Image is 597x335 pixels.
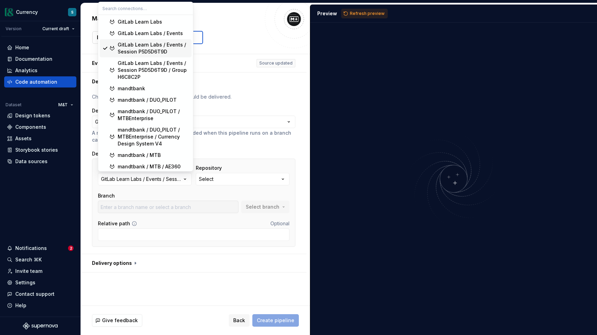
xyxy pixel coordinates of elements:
span: 2 [68,245,74,251]
a: Home [4,42,76,53]
div: GitLab Learn Labs / Events [118,30,183,37]
div: GitLab Learn Labs [118,18,162,25]
button: Back [229,314,250,327]
a: Settings [4,277,76,288]
div: Contact support [15,291,54,298]
div: Design tokens [15,112,50,119]
div: mandtbank / DUO_PILOT / MTBEnterprise [118,108,189,122]
div: Search ⌘K [15,256,42,263]
div: Search connections… [98,15,193,171]
div: mandtbank / DUO_PILOT / MTBEnterprise / Currency Design System V4 [118,126,189,147]
div: Settings [15,279,35,286]
p: Data [97,34,109,41]
div: GitLab Learn Labs / Events / Session P5D5D6T9D / Group H6C8C2P [118,60,189,81]
button: Contact support [4,288,76,300]
button: Give feedback [92,314,142,327]
a: Analytics [4,65,76,76]
div: Assets [15,135,32,142]
div: S [71,9,74,15]
div: mandtbank / DUO_PILOT [118,97,177,103]
span: Back [233,317,245,324]
button: Current draft [39,24,78,34]
svg: Supernova Logo [23,323,58,329]
label: Branch [98,192,115,199]
button: Help [4,300,76,311]
div: Currency [16,9,38,16]
div: Preview [317,10,337,17]
span: Refresh preview [350,11,385,16]
button: Notifications2 [4,243,76,254]
div: Documentation [15,56,52,62]
div: Storybook stories [15,146,58,153]
div: Data sources [15,158,48,165]
a: Storybook stories [4,144,76,156]
span: Give feedback [102,317,138,324]
input: Search connections… [98,2,193,15]
a: Components [4,122,76,133]
div: mandtbank [118,85,145,92]
span: Optional [270,220,289,226]
p: Choose how the results of the exporter should be delivered. [92,93,295,100]
a: Data sources [4,156,76,167]
button: M&T [55,100,76,110]
a: Documentation [4,53,76,65]
div: mandtbank / MTB [118,152,161,159]
p: A merge request will be created or appended when this pipeline runs on a branch called . [92,129,295,143]
div: Home [15,44,29,51]
button: Select [196,173,289,185]
span: Current draft [42,26,69,32]
div: Notifications [15,245,47,252]
div: mandtbank / MTB / AE360 [118,163,180,170]
div: Code automation [15,78,57,85]
span: M&T [58,102,68,108]
button: Refresh preview [341,9,388,18]
button: Data [92,31,144,44]
div: GitLab Learn Labs / Events / Session P5D5D6T9D [101,176,182,183]
label: Delivery [92,107,112,114]
p: Markdown [92,14,121,23]
a: Invite team [4,266,76,277]
img: 77b064d8-59cc-4dbd-8929-60c45737814c.png [5,8,13,16]
a: Assets [4,133,76,144]
a: Code automation [4,76,76,87]
div: Components [15,124,46,131]
div: Version [6,26,22,32]
button: CurrencyS [1,5,79,19]
label: Repository [196,165,222,171]
button: GitLab Learn Labs / Events / Session P5D5D6T9D [98,173,192,185]
a: Design tokens [4,110,76,121]
label: Destination [92,150,120,157]
div: Invite team [15,268,42,275]
div: Dataset [6,102,22,108]
label: Relative path [98,220,130,227]
button: Search ⌘K [4,254,76,265]
div: Analytics [15,67,37,74]
div: Help [15,302,26,309]
div: Select [199,176,213,183]
div: GitLab Learn Labs / Events / Session P5D5D6T9D [118,41,189,55]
